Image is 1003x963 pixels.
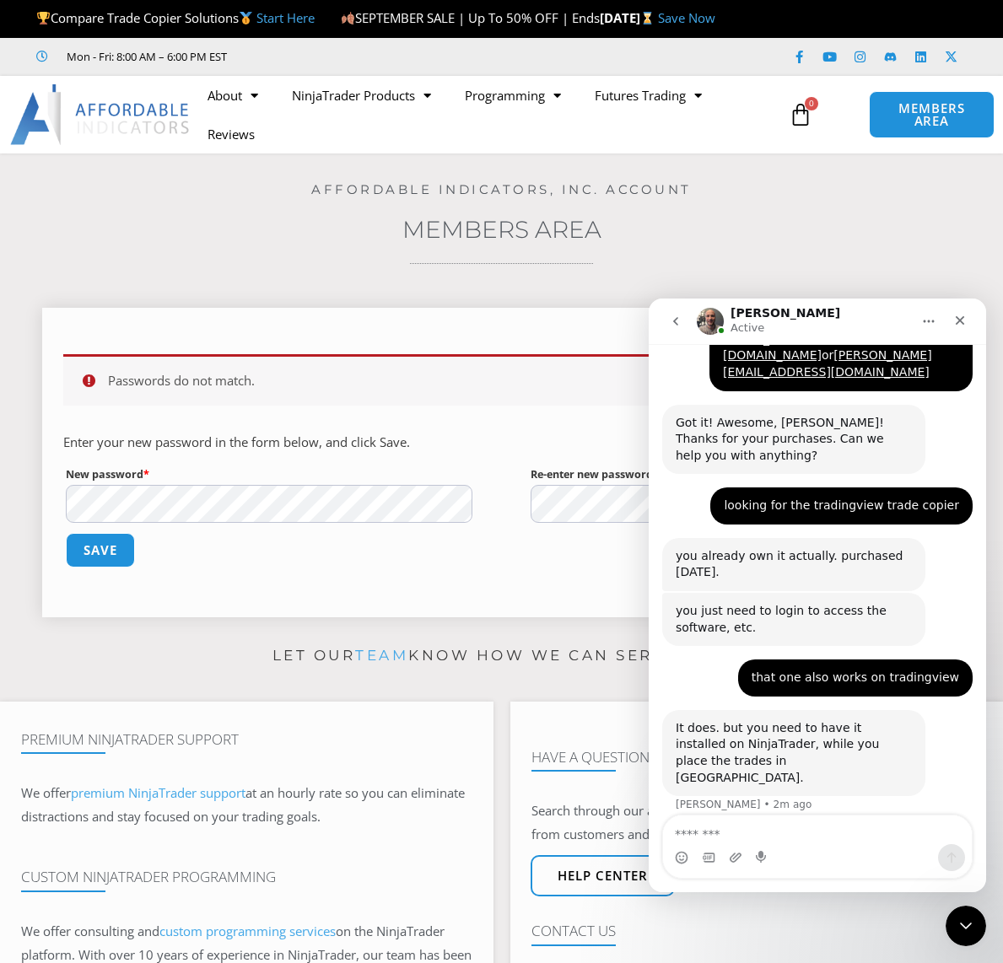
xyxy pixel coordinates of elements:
[66,464,472,485] label: New password
[21,784,71,801] span: We offer
[342,12,354,24] img: 🍂
[531,799,983,847] p: Search through our article database for answers to most common questions from customers and visit...
[10,84,191,145] img: LogoAI | Affordable Indicators – NinjaTrader
[21,869,472,885] h4: Custom NinjaTrader Programming
[256,9,315,26] a: Start Here
[36,9,315,26] span: Compare Trade Copier Solutions
[240,12,252,24] img: 🥇
[159,923,336,939] a: custom programming services
[763,90,838,139] a: 0
[805,97,818,110] span: 0
[251,48,504,65] iframe: Customer reviews powered by Trustpilot
[355,647,408,664] a: team
[531,855,675,896] a: Help center
[649,299,986,892] iframe: Intercom live chat
[531,464,937,485] label: Re-enter new password
[531,923,983,939] h4: Contact Us
[869,91,995,138] a: MEMBERS AREA
[887,102,977,127] span: MEMBERS AREA
[71,784,245,801] a: premium NinjaTrader support
[66,533,135,568] button: Save
[402,215,601,244] a: Members Area
[191,115,272,153] a: Reviews
[62,46,227,67] span: Mon - Fri: 8:00 AM – 6:00 PM EST
[191,76,783,153] nav: Menu
[275,76,448,115] a: NinjaTrader Products
[21,731,472,748] h4: Premium NinjaTrader Support
[946,906,986,946] iframe: Intercom live chat
[641,12,654,24] img: ⌛
[578,76,719,115] a: Futures Trading
[531,749,983,766] h4: Have A Question?
[341,9,600,26] span: SEPTEMBER SALE | Up To 50% OFF | Ends
[37,12,50,24] img: 🏆
[558,869,648,882] span: Help center
[63,431,940,455] p: Enter your new password in the form below, and click Save.
[21,923,336,939] span: We offer consulting and
[191,76,275,115] a: About
[658,9,715,26] a: Save Now
[108,369,915,393] li: Passwords do not match.
[311,181,692,197] a: Affordable Indicators, Inc. Account
[448,76,578,115] a: Programming
[600,9,658,26] strong: [DATE]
